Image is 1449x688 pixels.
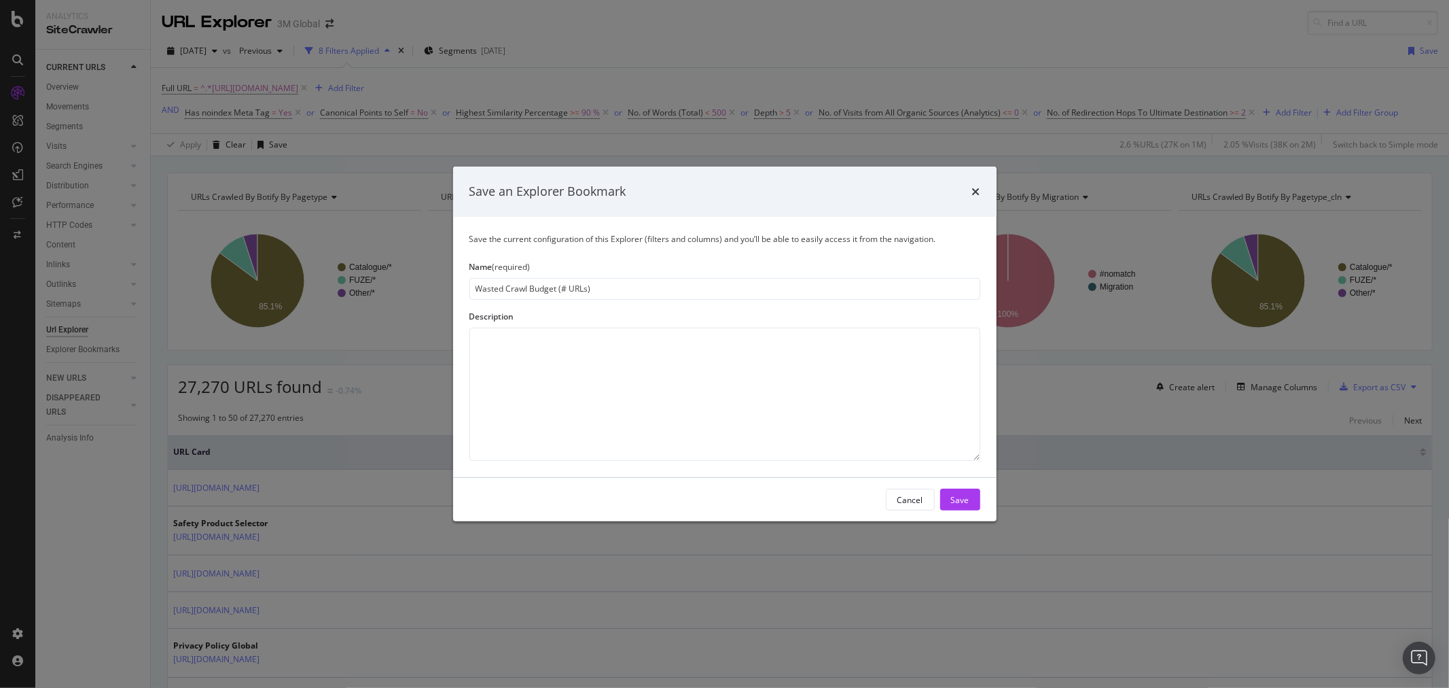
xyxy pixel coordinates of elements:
div: Save an Explorer Bookmark [469,183,626,201]
div: Cancel [897,494,923,505]
div: Save [951,494,969,505]
span: Name [469,261,493,273]
div: modal [453,167,997,521]
button: Save [940,489,980,511]
div: Open Intercom Messenger [1403,642,1435,674]
button: Cancel [886,489,935,511]
div: times [972,183,980,201]
div: Save the current configuration of this Explorer (filters and columns) and you’ll be able to easil... [469,233,980,245]
div: Description [469,311,980,322]
span: (required) [493,261,531,273]
input: Enter a name [469,278,980,300]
